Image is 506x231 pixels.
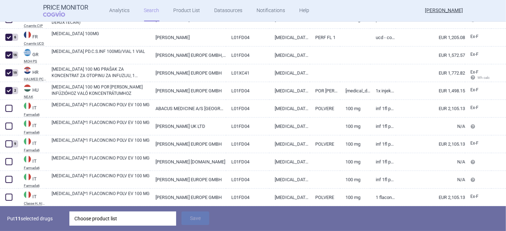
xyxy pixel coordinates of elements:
[340,135,370,153] a: 100 MG
[24,120,31,127] img: Italy
[12,140,18,147] div: 9
[24,95,46,99] abbr: NEAK — PUPHA database published by the National Health Insurance Fund of Hungary.
[226,100,269,117] a: L01FD04
[465,192,491,202] a: Ex-F
[19,84,46,99] a: HUHUNEAK
[269,118,310,135] a: [MEDICAL_DATA] DERUXTECAN
[150,118,226,135] a: [PERSON_NAME] UK LTD
[470,141,479,146] span: Ex-factory price
[470,76,490,80] span: Wh calc
[340,153,370,171] a: 100 MG
[396,82,465,100] a: EUR 1,498.15
[470,70,479,75] span: Ex-factory price
[396,29,465,46] a: EUR 1,205.08
[465,32,491,42] a: Ex-F
[24,184,46,188] abbr: Farmadati — Online database developed by Farmadati Italia S.r.l., Italia.
[396,118,465,135] a: N/A
[24,49,31,56] img: Greece
[150,82,226,100] a: [PERSON_NAME] EUROPE GMBH
[226,64,269,82] a: L01XC41
[19,155,46,170] a: ITITFarmadati
[396,135,465,153] a: EUR 2,105.13
[74,211,171,226] div: Choose product list
[396,153,465,171] a: N/A
[24,149,46,152] abbr: Farmadati — Online database developed by Farmadati Italia S.r.l., Italia.
[465,103,491,113] a: Ex-F
[269,189,310,206] a: [MEDICAL_DATA] DERUXTECAN
[465,138,491,149] a: Ex-F
[226,189,269,206] a: L01FD04
[310,82,340,100] a: POR [PERSON_NAME] INFÚZIÓHOZ VALÓ KONCENTRÁTUMHOZ
[150,64,226,82] a: [PERSON_NAME] EUROPE GMBH
[370,118,396,135] a: INF 1FL POLV 100MG
[19,173,46,188] a: ITITFarmadati
[340,82,370,100] a: [MEDICAL_DATA] deruxtecan 100 mg
[43,4,88,17] a: Price MonitorCOGVIO
[24,77,46,81] abbr: HALMED PCL SUMMARY — List of medicines with an established maximum wholesale price published by t...
[269,100,310,117] a: [MEDICAL_DATA] DERUXTECAN
[150,100,226,117] a: ABACUS MEDICINE A/S [GEOGRAPHIC_DATA]
[470,34,479,39] span: Ex-factory price
[52,31,150,43] a: [MEDICAL_DATA] 100MG
[396,64,465,82] a: EUR 1,772.82
[24,113,46,117] abbr: Farmadati — Online database developed by Farmadati Italia S.r.l., Italia.
[226,135,269,153] a: L01FD04
[52,190,150,203] a: [MEDICAL_DATA]*1 FLACONCINO POLV EV 100 MG
[15,216,21,221] strong: 11
[24,102,31,109] img: Italy
[52,66,150,79] a: [MEDICAL_DATA] 100 MG PRAŠAK ZA KONCENTRAT ZA OTOPINU ZA INFUZIJU, 1 BOČICA S PRAŠKOM
[396,47,465,64] a: EUR 1,572.57
[470,105,479,110] span: Ex-factory price
[52,84,150,97] a: [MEDICAL_DATA] 100 MG POR [PERSON_NAME] INFÚZIÓHOZ VALÓ KONCENTRÁTUMHOZ
[370,135,396,153] a: INF 1FL POLV 100MG
[269,29,310,46] a: [MEDICAL_DATA] DERUXTECAN
[269,82,310,100] a: [MEDICAL_DATA] DERUXTECAN
[24,166,46,170] abbr: Farmadati — Online database developed by Farmadati Italia S.r.l., Italia.
[465,49,491,60] a: Ex-F
[370,82,396,100] a: 1x injekciós üvegben
[226,82,269,100] a: L01FD04
[310,189,340,206] a: POLVERE
[470,194,479,199] span: Ex-factory price
[43,4,88,11] strong: Price Monitor
[19,31,46,45] a: FRFRCnamts UCD
[370,189,396,206] a: 1 flaconcino polv EV 100 mg
[340,100,370,117] a: 100 MG
[24,173,31,181] img: Italy
[340,171,370,188] a: 100 MG
[269,64,310,82] a: [MEDICAL_DATA] DERUXTECAN
[12,34,18,41] div: 6
[24,24,46,28] abbr: Cnamts CIP — Database of National Insurance Fund for Salaried Worker (code CIP), France.
[24,42,46,45] abbr: Cnamts UCD — Online database of medicines under the National Health Insurance Fund for salaried w...
[370,100,396,117] a: INF 1FL POLV 100MG
[269,47,310,64] a: [MEDICAL_DATA] DERUXTECAN
[24,191,31,198] img: Italy
[269,153,310,171] a: [MEDICAL_DATA] DERUXTECAN
[396,100,465,117] a: EUR 2,105.13
[24,31,31,38] img: France
[43,11,75,17] span: COGVIO
[52,155,150,168] a: [MEDICAL_DATA]*1 FLACONCINO POLV EV 100 MG
[24,138,31,145] img: Italy
[52,48,150,61] a: [MEDICAL_DATA] PD.C.S.INF 100MG/VIAL 1 VIAL
[24,85,31,92] img: Hungary
[24,131,46,134] abbr: Farmadati — Online database developed by Farmadati Italia S.r.l., Italia.
[310,29,340,46] a: PERF FL 1
[310,100,340,117] a: POLVERE
[12,87,18,94] div: 2
[340,189,370,206] a: 100 MG
[24,156,31,163] img: Italy
[69,211,176,226] div: Choose product list
[226,47,269,64] a: L01FD04
[226,118,269,135] a: L01FD04
[12,52,18,59] div: 16
[226,29,269,46] a: L01FD04
[24,202,46,205] abbr: Classe H, AIFA — List of medicinal products published by the Italian Medicines Agency (Group/Fasc...
[370,153,396,171] a: INF 1FL POLV 100MG
[396,189,465,206] a: EUR 2,105.13
[150,135,226,153] a: [PERSON_NAME] EUROPE GMBH
[396,171,465,188] a: N/A
[52,137,150,150] a: [MEDICAL_DATA]*1 FLACONCINO POLV EV 100 MG
[370,29,396,46] a: UCD - Common dispensation unit
[19,66,46,81] a: HRHRHALMED PCL SUMMARY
